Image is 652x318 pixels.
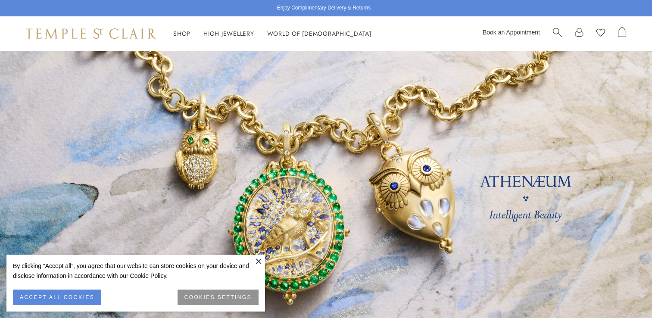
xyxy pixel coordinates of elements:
a: World of [DEMOGRAPHIC_DATA]World of [DEMOGRAPHIC_DATA] [267,29,371,38]
p: Enjoy Complimentary Delivery & Returns [277,4,371,12]
img: Temple St. Clair [26,28,156,39]
a: Search [553,27,562,41]
a: ShopShop [173,29,190,38]
a: View Wishlist [596,27,605,41]
button: ACCEPT ALL COOKIES [13,290,101,305]
div: By clicking “Accept all”, you agree that our website can store cookies on your device and disclos... [13,261,259,281]
button: COOKIES SETTINGS [178,290,259,305]
a: Open Shopping Bag [618,27,626,41]
a: Book an Appointment [483,29,540,36]
nav: Main navigation [173,28,371,39]
a: High JewelleryHigh Jewellery [203,29,254,38]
